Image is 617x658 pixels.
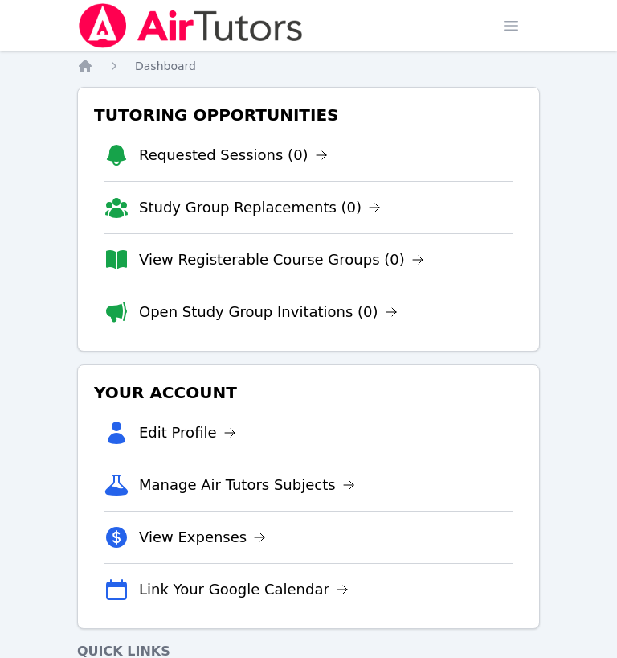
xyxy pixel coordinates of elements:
h3: Tutoring Opportunities [91,101,526,130]
a: Dashboard [135,58,196,74]
a: Manage Air Tutors Subjects [139,474,355,496]
a: Link Your Google Calendar [139,578,349,601]
span: Dashboard [135,60,196,72]
a: Open Study Group Invitations (0) [139,301,398,323]
img: Air Tutors [77,3,304,48]
a: Edit Profile [139,422,236,444]
a: Study Group Replacements (0) [139,196,381,219]
nav: Breadcrumb [77,58,540,74]
h3: Your Account [91,378,526,407]
a: Requested Sessions (0) [139,144,328,167]
a: View Expenses [139,526,266,549]
a: View Registerable Course Groups (0) [139,249,424,271]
